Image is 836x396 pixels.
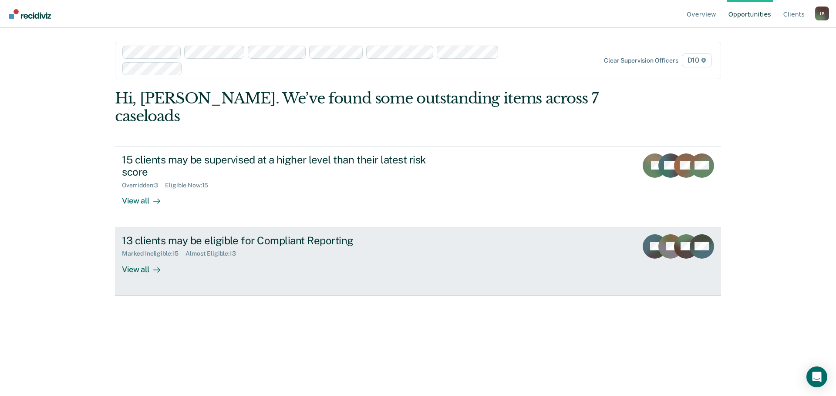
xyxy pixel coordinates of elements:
[115,227,721,296] a: 13 clients may be eligible for Compliant ReportingMarked Ineligible:15Almost Eligible:13View all
[122,250,185,257] div: Marked Ineligible : 15
[815,7,829,20] div: J B
[9,9,51,19] img: Recidiviz
[115,90,600,125] div: Hi, [PERSON_NAME]. We’ve found some outstanding items across 7 caseloads
[806,366,827,387] div: Open Intercom Messenger
[165,182,215,189] div: Eligible Now : 15
[122,153,428,179] div: 15 clients may be supervised at a higher level than their latest risk score
[604,57,678,64] div: Clear supervision officers
[122,234,428,247] div: 13 clients may be eligible for Compliant Reporting
[185,250,243,257] div: Almost Eligible : 13
[122,257,171,274] div: View all
[122,182,165,189] div: Overridden : 3
[815,7,829,20] button: Profile dropdown button
[682,53,712,67] span: D10
[122,189,171,206] div: View all
[115,146,721,227] a: 15 clients may be supervised at a higher level than their latest risk scoreOverridden:3Eligible N...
